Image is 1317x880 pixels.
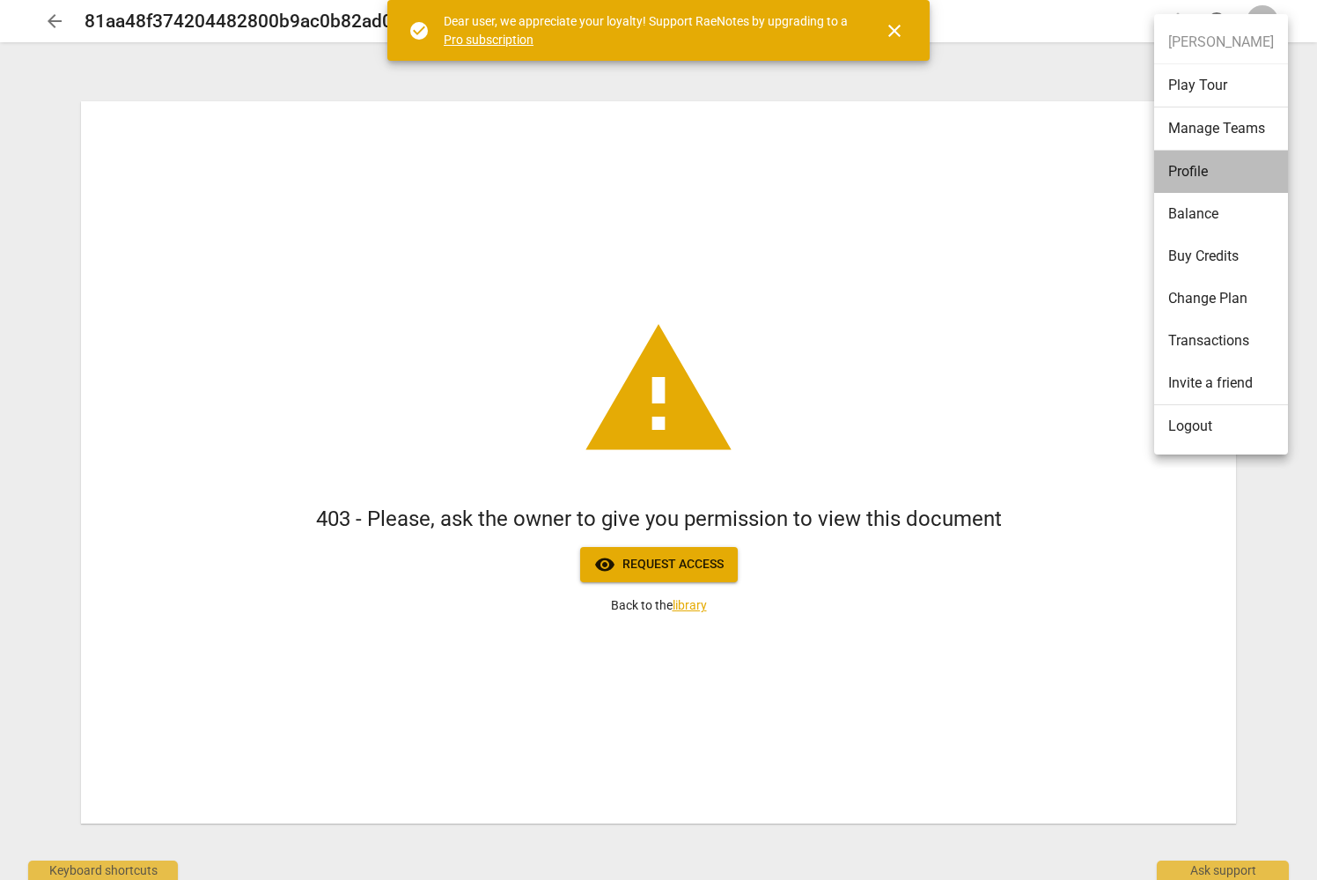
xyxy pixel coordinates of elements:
li: Play Tour [1154,64,1288,107]
button: Close [873,10,916,52]
a: Pro subscription [444,33,533,47]
div: Dear user, we appreciate your loyalty! Support RaeNotes by upgrading to a [444,12,852,48]
span: check_circle [408,20,430,41]
span: close [884,20,905,41]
